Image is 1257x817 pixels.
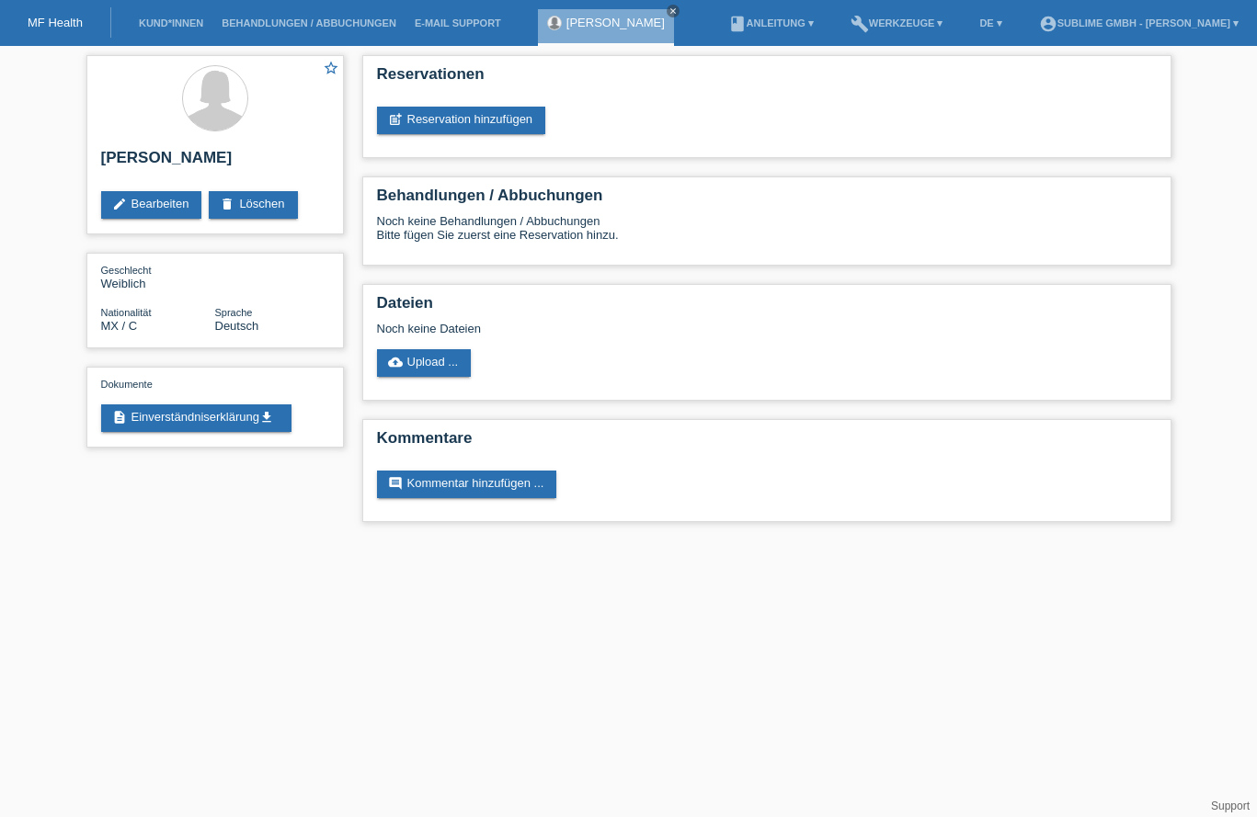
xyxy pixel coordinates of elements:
a: descriptionEinverständniserklärungget_app [101,404,291,432]
a: commentKommentar hinzufügen ... [377,471,557,498]
i: cloud_upload [388,355,403,369]
a: cloud_uploadUpload ... [377,349,472,377]
a: DE ▾ [970,17,1011,28]
i: account_circle [1039,15,1057,33]
span: Sprache [215,307,253,318]
a: close [667,5,680,17]
div: Noch keine Behandlungen / Abbuchungen Bitte fügen Sie zuerst eine Reservation hinzu. [377,214,1157,255]
i: build [851,15,869,33]
h2: Dateien [377,294,1157,322]
h2: Behandlungen / Abbuchungen [377,187,1157,214]
a: account_circleSublime GmbH - [PERSON_NAME] ▾ [1030,17,1248,28]
span: Dokumente [101,379,153,390]
h2: Reservationen [377,65,1157,93]
a: [PERSON_NAME] [566,16,665,29]
span: Deutsch [215,319,259,333]
a: Kund*innen [130,17,212,28]
i: get_app [259,410,274,425]
div: Noch keine Dateien [377,322,939,335]
h2: [PERSON_NAME] [101,149,329,176]
i: description [112,410,127,425]
h2: Kommentare [377,429,1157,457]
a: Behandlungen / Abbuchungen [212,17,406,28]
span: Mexiko / C / 30.01.2010 [101,319,138,333]
a: star_border [323,60,339,79]
i: comment [388,476,403,491]
span: Nationalität [101,307,152,318]
div: Weiblich [101,263,215,290]
a: buildWerkzeuge ▾ [841,17,953,28]
a: Support [1211,800,1250,812]
a: post_addReservation hinzufügen [377,107,546,134]
i: post_add [388,112,403,127]
a: bookAnleitung ▾ [719,17,823,28]
a: deleteLöschen [209,191,297,219]
i: edit [112,197,127,211]
i: close [668,6,678,16]
span: Geschlecht [101,265,152,276]
i: book [728,15,747,33]
a: E-Mail Support [406,17,510,28]
i: delete [220,197,234,211]
a: editBearbeiten [101,191,202,219]
i: star_border [323,60,339,76]
a: MF Health [28,16,83,29]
